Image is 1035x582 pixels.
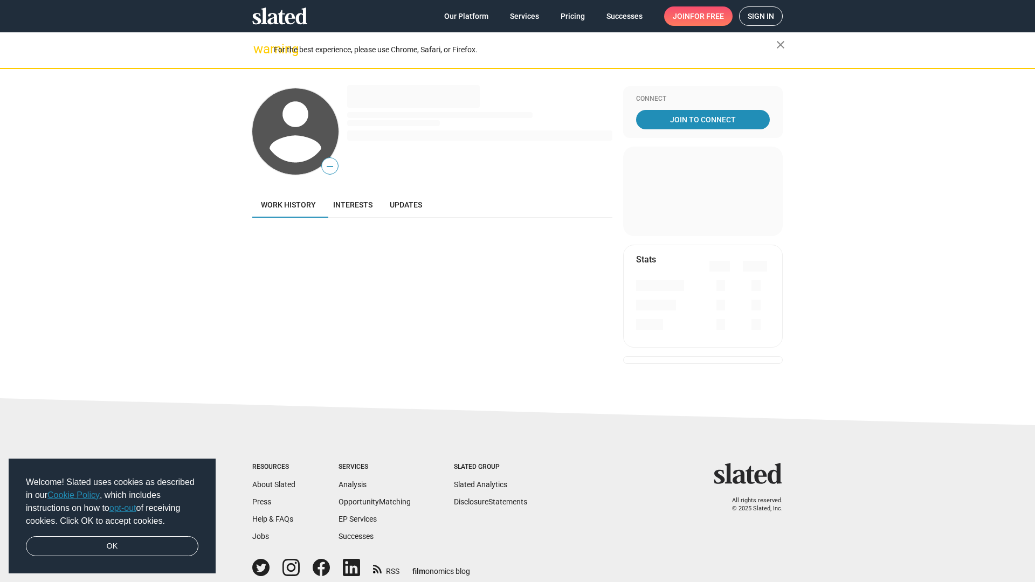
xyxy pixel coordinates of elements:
[252,532,269,541] a: Jobs
[339,497,411,506] a: OpportunityMatching
[9,459,216,574] div: cookieconsent
[454,480,507,489] a: Slated Analytics
[552,6,594,26] a: Pricing
[636,95,770,103] div: Connect
[739,6,783,26] a: Sign in
[673,6,724,26] span: Join
[501,6,548,26] a: Services
[721,497,783,512] p: All rights reserved. © 2025 Slated, Inc.
[252,515,293,523] a: Help & FAQs
[412,558,470,577] a: filmonomics blog
[322,160,338,174] span: —
[47,490,100,500] a: Cookie Policy
[339,515,377,523] a: EP Services
[598,6,651,26] a: Successes
[748,7,774,25] span: Sign in
[774,38,787,51] mat-icon: close
[252,480,295,489] a: About Slated
[664,6,733,26] a: Joinfor free
[510,6,539,26] span: Services
[261,200,316,209] span: Work history
[436,6,497,26] a: Our Platform
[253,43,266,56] mat-icon: warning
[454,497,527,506] a: DisclosureStatements
[606,6,643,26] span: Successes
[638,110,768,129] span: Join To Connect
[252,497,271,506] a: Press
[339,463,411,472] div: Services
[561,6,585,26] span: Pricing
[690,6,724,26] span: for free
[381,192,431,218] a: Updates
[252,463,295,472] div: Resources
[325,192,381,218] a: Interests
[252,192,325,218] a: Work history
[454,463,527,472] div: Slated Group
[636,110,770,129] a: Join To Connect
[412,567,425,576] span: film
[26,476,198,528] span: Welcome! Slated uses cookies as described in our , which includes instructions on how to of recei...
[333,200,372,209] span: Interests
[390,200,422,209] span: Updates
[274,43,776,57] div: For the best experience, please use Chrome, Safari, or Firefox.
[373,560,399,577] a: RSS
[339,480,367,489] a: Analysis
[26,536,198,557] a: dismiss cookie message
[109,503,136,512] a: opt-out
[339,532,374,541] a: Successes
[444,6,488,26] span: Our Platform
[636,254,656,265] mat-card-title: Stats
